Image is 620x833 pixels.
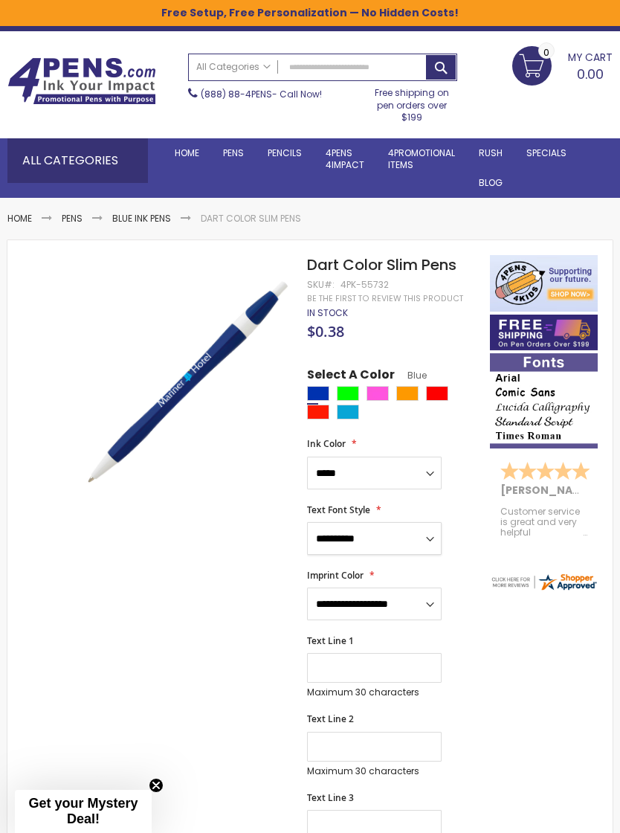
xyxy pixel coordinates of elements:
a: (888) 88-4PENS [201,88,272,100]
img: dart-color-slim-pens-blue_1_1.jpg [83,277,294,487]
span: Text Line 3 [307,791,354,804]
span: Rush [479,147,503,159]
span: 0.00 [577,65,604,83]
p: Maximum 30 characters [307,765,441,777]
div: Availability [307,307,348,319]
a: Specials [514,138,578,168]
img: Free shipping on orders over $199 [490,315,598,350]
a: Blue ink Pens [112,212,171,225]
a: 4pens.com certificate URL [490,582,598,595]
div: Pink [366,386,389,401]
span: - Call Now! [201,88,322,100]
a: Pens [211,138,256,168]
div: Orange [396,386,419,401]
a: Blog [467,168,514,198]
a: All Categories [189,54,278,79]
div: Blue [307,386,329,401]
a: 0.00 0 [512,46,613,83]
span: Get your Mystery Deal! [28,796,138,826]
span: Blue [395,369,427,382]
span: Pens [223,147,244,159]
a: 4PROMOTIONALITEMS [376,138,467,180]
div: Get your Mystery Deal!Close teaser [15,790,152,833]
div: Turquoise [337,405,359,419]
span: Text Line 1 [307,634,354,647]
span: Blog [479,176,503,189]
span: 0 [543,45,549,59]
p: Maximum 30 characters [307,686,441,698]
span: In stock [307,306,348,319]
div: Bright Red [307,405,329,419]
div: All Categories [7,138,148,183]
span: Pencils [268,147,302,159]
span: $0.38 [307,321,344,341]
a: Rush [467,138,514,168]
span: [PERSON_NAME] [500,483,598,498]
a: Be the first to review this product [307,293,463,304]
div: Customer service is great and very helpful [500,506,587,538]
a: Pencils [256,138,314,168]
div: Red [426,386,448,401]
div: 4pk-55732 [340,279,389,291]
li: Dart Color Slim Pens [201,213,301,225]
div: Free shipping on pen orders over $199 [366,81,457,123]
a: Pens [62,212,83,225]
span: Ink Color [307,437,346,450]
span: Text Font Style [307,504,370,516]
a: 4Pens4impact [314,138,376,180]
a: Home [7,212,32,225]
span: Home [175,147,199,159]
div: Lime Green [337,386,359,401]
span: Imprint Color [307,569,364,582]
a: Home [163,138,211,168]
button: Close teaser [149,778,164,793]
span: All Categories [196,61,271,73]
span: Text Line 2 [307,713,354,725]
img: 4pens 4 kids [490,255,598,312]
span: Dart Color Slim Pens [307,254,456,275]
strong: SKU [307,278,335,291]
span: 4Pens 4impact [326,147,364,171]
img: 4pens.com widget logo [490,572,598,592]
span: 4PROMOTIONAL ITEMS [388,147,455,171]
span: Select A Color [307,367,395,387]
span: Specials [526,147,566,159]
img: 4Pens Custom Pens and Promotional Products [7,57,156,105]
img: font-personalization-examples [490,353,598,448]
